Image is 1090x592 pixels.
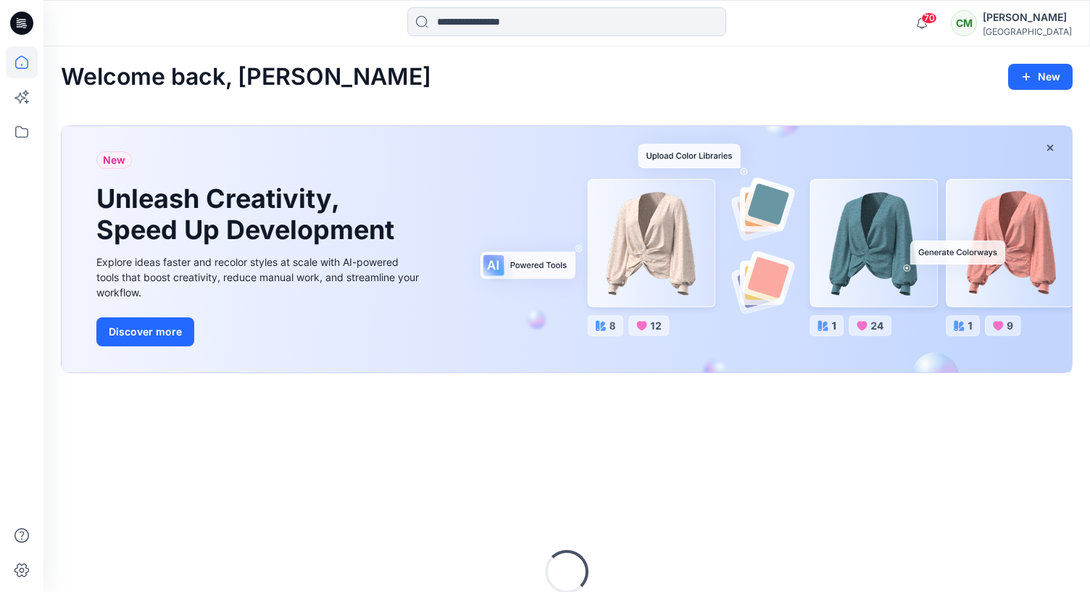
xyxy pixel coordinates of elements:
h1: Unleash Creativity, Speed Up Development [96,183,401,246]
button: Discover more [96,317,194,346]
button: New [1008,64,1073,90]
div: CM [951,10,977,36]
div: [PERSON_NAME] [983,9,1072,26]
span: New [103,151,125,169]
a: Discover more [96,317,423,346]
span: 70 [921,12,937,24]
h2: Welcome back, [PERSON_NAME] [61,64,431,91]
div: [GEOGRAPHIC_DATA] [983,26,1072,37]
div: Explore ideas faster and recolor styles at scale with AI-powered tools that boost creativity, red... [96,254,423,300]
